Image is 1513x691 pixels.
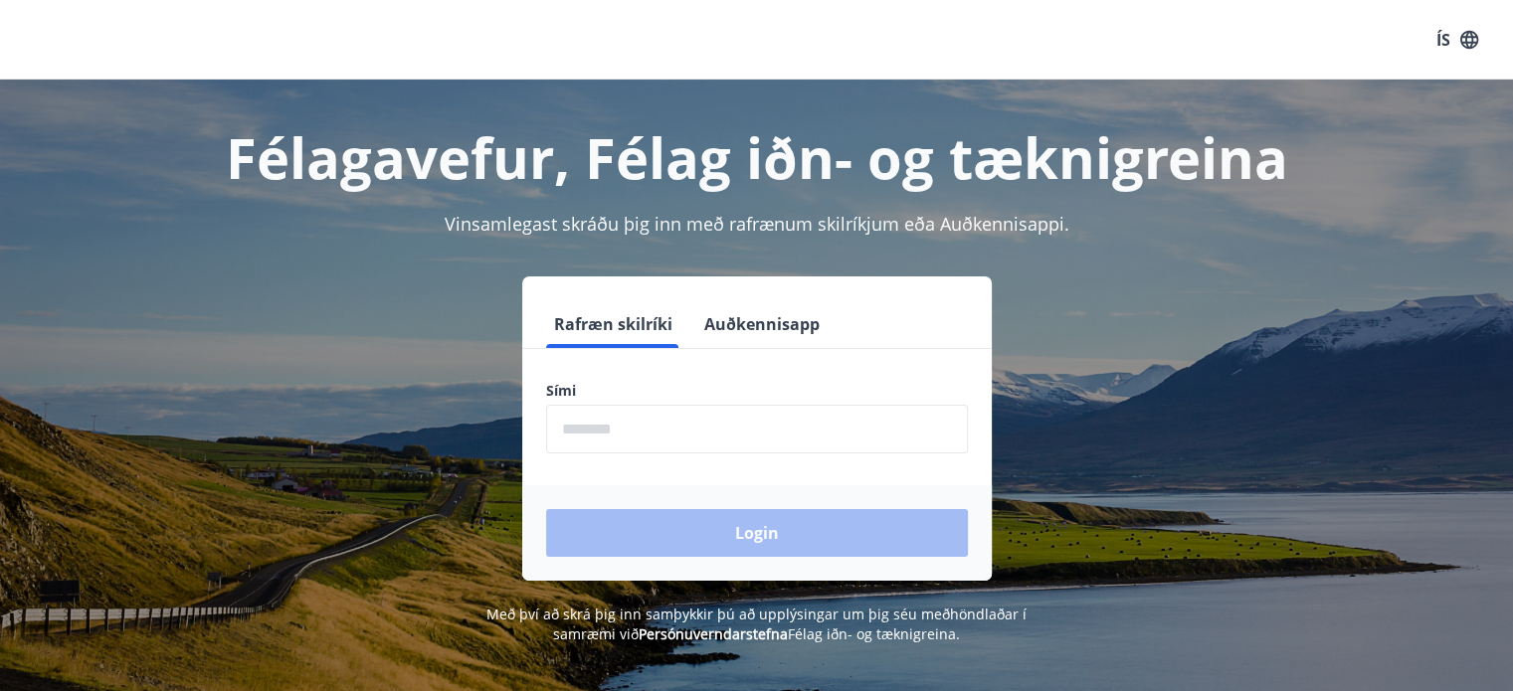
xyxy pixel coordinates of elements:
[65,119,1449,195] h1: Félagavefur, Félag iðn- og tæknigreina
[546,300,680,348] button: Rafræn skilríki
[639,624,788,643] a: Persónuverndarstefna
[546,381,968,401] label: Sími
[445,212,1069,236] span: Vinsamlegast skráðu þig inn með rafrænum skilríkjum eða Auðkennisappi.
[1425,22,1489,58] button: ÍS
[696,300,828,348] button: Auðkennisapp
[486,605,1027,643] span: Með því að skrá þig inn samþykkir þú að upplýsingar um þig séu meðhöndlaðar í samræmi við Félag i...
